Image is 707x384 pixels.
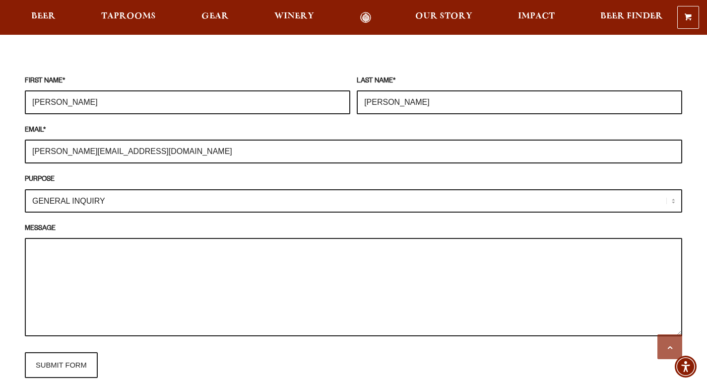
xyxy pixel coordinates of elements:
[347,12,384,23] a: Odell Home
[25,12,62,23] a: Beer
[95,12,162,23] a: Taprooms
[25,174,682,185] label: PURPOSE
[357,76,682,87] label: LAST NAME
[25,125,682,136] label: EMAIL
[25,352,98,378] input: SUBMIT FORM
[101,12,156,20] span: Taprooms
[393,78,395,85] abbr: required
[600,12,663,20] span: Beer Finder
[195,12,235,23] a: Gear
[657,334,682,359] a: Scroll to top
[409,12,479,23] a: Our Story
[512,12,561,23] a: Impact
[43,127,46,134] abbr: required
[518,12,555,20] span: Impact
[675,356,697,378] div: Accessibility Menu
[201,12,229,20] span: Gear
[274,12,314,20] span: Winery
[415,12,472,20] span: Our Story
[25,224,682,234] label: MESSAGE
[31,12,56,20] span: Beer
[25,76,350,87] label: FIRST NAME
[594,12,669,23] a: Beer Finder
[63,78,65,85] abbr: required
[268,12,321,23] a: Winery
